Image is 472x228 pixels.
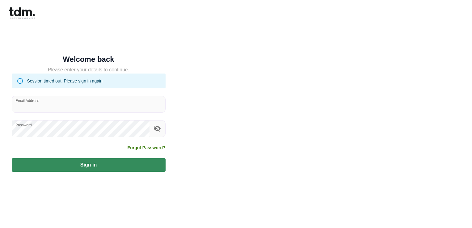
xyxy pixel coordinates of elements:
button: toggle password visibility [152,123,162,134]
label: Email Address [15,98,39,103]
h5: Please enter your details to continue. [12,66,166,74]
label: Password [15,122,32,128]
div: Session timed out. Please sign in again [27,75,103,87]
a: Forgot Password? [128,145,166,151]
h5: Welcome back [12,56,166,62]
button: Sign in [12,158,166,172]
